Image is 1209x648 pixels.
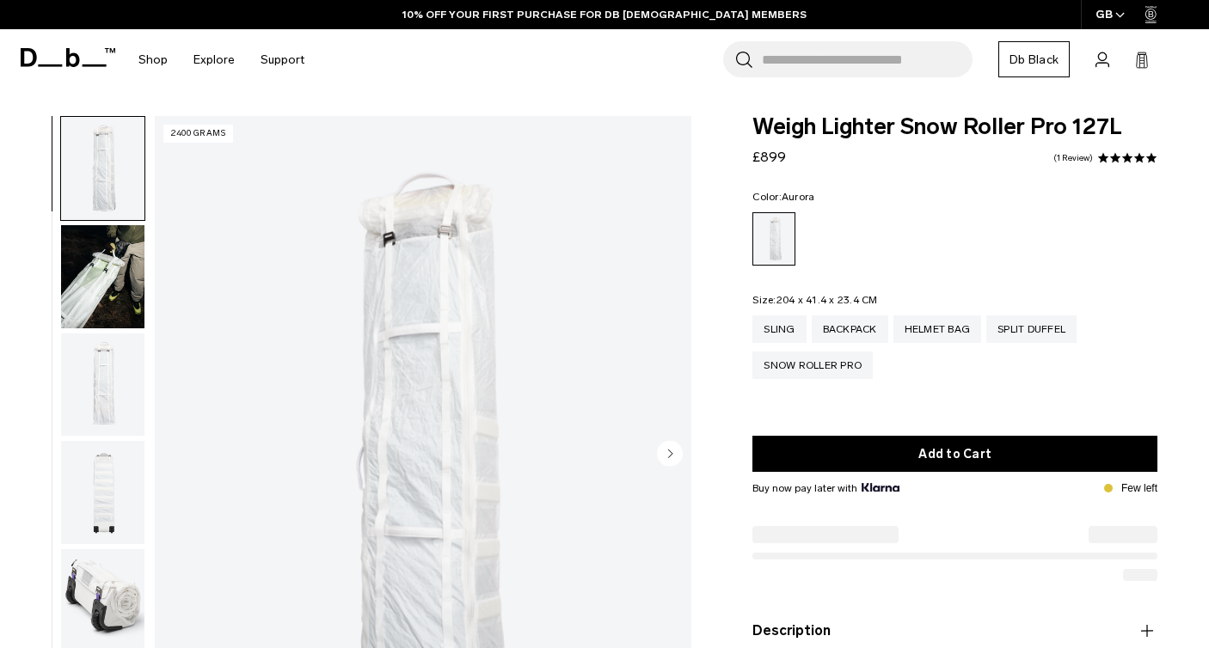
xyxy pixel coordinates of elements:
[776,294,878,306] span: 204 x 41.4 x 23.4 CM
[138,29,168,90] a: Shop
[61,441,144,544] img: Weigh_Lighter_Snow_Roller_Pro_127L_3.png
[752,212,795,266] a: Aurora
[261,29,304,90] a: Support
[893,315,982,343] a: Helmet Bag
[657,441,683,470] button: Next slide
[812,315,888,343] a: Backpack
[60,116,145,221] button: Weigh_Lighter_Snow_Roller_Pro_127L_1.png
[126,29,317,90] nav: Main Navigation
[752,620,1157,641] button: Description
[752,295,877,305] legend: Size:
[752,315,806,343] a: Sling
[752,149,786,165] span: £899
[163,125,233,143] p: 2400 grams
[61,225,144,328] img: Weigh_Lighter_snow_Roller_Lifestyle.png
[752,480,899,496] span: Buy now pay later with
[61,117,144,220] img: Weigh_Lighter_Snow_Roller_Pro_127L_1.png
[782,191,815,203] span: Aurora
[1053,154,1093,162] a: 1 reviews
[402,7,807,22] a: 10% OFF YOUR FIRST PURCHASE FOR DB [DEMOGRAPHIC_DATA] MEMBERS
[1121,480,1157,496] p: Few left
[60,440,145,545] button: Weigh_Lighter_Snow_Roller_Pro_127L_3.png
[60,333,145,437] button: Weigh_Lighter_Snow_Roller_Pro_127L_2.png
[752,116,1157,138] span: Weigh Lighter Snow Roller Pro 127L
[193,29,235,90] a: Explore
[61,333,144,437] img: Weigh_Lighter_Snow_Roller_Pro_127L_2.png
[752,192,814,202] legend: Color:
[752,436,1157,472] button: Add to Cart
[752,352,873,379] a: Snow Roller Pro
[998,41,1070,77] a: Db Black
[986,315,1077,343] a: Split Duffel
[862,483,899,492] img: {"height" => 20, "alt" => "Klarna"}
[60,224,145,329] button: Weigh_Lighter_snow_Roller_Lifestyle.png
